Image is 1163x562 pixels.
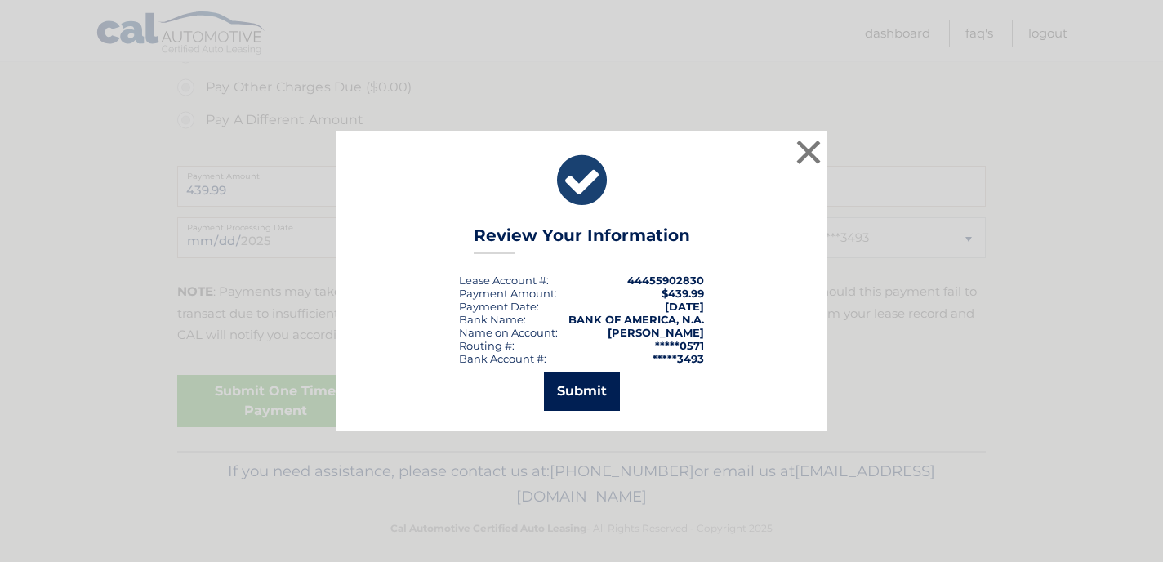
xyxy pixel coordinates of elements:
div: Bank Account #: [459,352,546,365]
span: [DATE] [665,300,704,313]
div: Lease Account #: [459,274,549,287]
div: Name on Account: [459,326,558,339]
div: Bank Name: [459,313,526,326]
h3: Review Your Information [474,225,690,254]
strong: BANK OF AMERICA, N.A. [568,313,704,326]
button: × [792,136,825,168]
div: Routing #: [459,339,515,352]
span: Payment Date [459,300,537,313]
span: $439.99 [662,287,704,300]
button: Submit [544,372,620,411]
div: : [459,300,539,313]
strong: 44455902830 [627,274,704,287]
strong: [PERSON_NAME] [608,326,704,339]
div: Payment Amount: [459,287,557,300]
